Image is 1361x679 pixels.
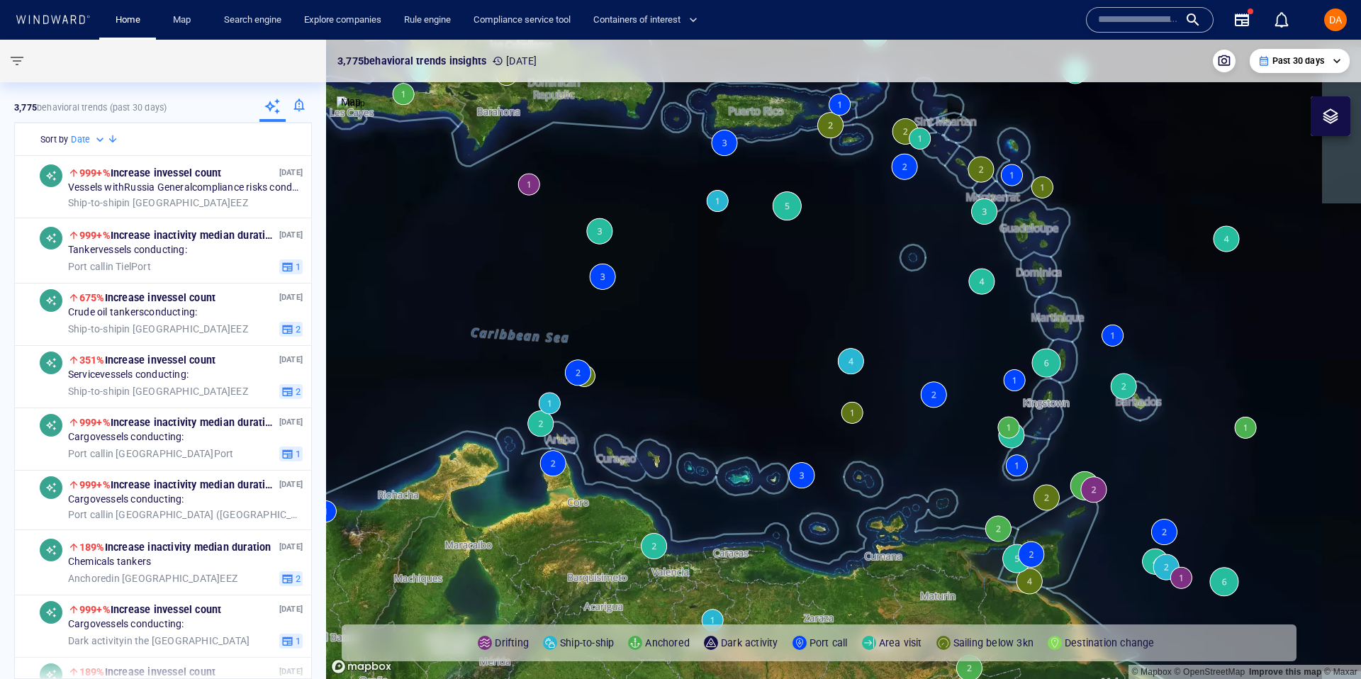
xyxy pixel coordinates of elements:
span: Dark activity [68,634,125,646]
span: Ship-to-ship [68,322,122,334]
span: Increase in vessel count [79,167,222,179]
button: Home [105,8,150,33]
span: Chemicals tankers [68,556,151,568]
p: [DATE] [279,415,303,429]
span: 999+% [79,417,111,428]
p: [DATE] [492,52,537,69]
span: 675% [79,292,105,303]
span: 1 [293,447,301,460]
span: Containers of interest [593,12,698,28]
canvas: Map [326,40,1361,679]
a: Map [167,8,201,33]
p: Port call [810,634,848,651]
span: Service vessels conducting: [68,369,189,381]
span: in [GEOGRAPHIC_DATA] EEZ [68,322,248,335]
p: [DATE] [279,228,303,242]
button: 1 [279,259,303,274]
span: 2 [293,385,301,398]
span: Ship-to-ship [68,196,122,208]
span: Increase in activity median duration [79,541,271,553]
p: Ship-to-ship [560,634,614,651]
button: 2 [279,571,303,586]
button: 2 [279,321,303,337]
span: Port call [68,447,106,459]
span: Increase in activity median duration [79,479,277,490]
a: Compliance service tool [468,8,576,33]
p: Map [341,94,362,111]
span: Ship-to-ship [68,385,122,396]
span: Anchored [68,572,112,583]
a: Rule engine [398,8,457,33]
span: in Tiel Port [68,260,151,273]
h6: Date [71,133,90,147]
p: Destination change [1065,634,1155,651]
a: Map feedback [1249,667,1322,677]
span: Increase in vessel count [79,292,215,303]
span: Increase in activity median duration [79,230,277,241]
span: 2 [293,322,301,335]
p: Dark activity [721,634,778,651]
p: Drifting [495,634,529,651]
p: 3,775 behavioral trends insights [337,52,486,69]
button: DA [1321,6,1350,34]
button: Map [162,8,207,33]
span: Increase in vessel count [79,604,222,615]
span: 189% [79,541,105,553]
div: Past 30 days [1258,55,1341,67]
iframe: Chat [1301,615,1350,668]
p: Sailing below 3kn [953,634,1034,651]
p: Past 30 days [1272,55,1324,67]
button: 1 [279,633,303,649]
a: Home [110,8,146,33]
span: in [GEOGRAPHIC_DATA] ([GEOGRAPHIC_DATA]) EEZ [68,508,303,521]
p: [DATE] [279,291,303,304]
a: Search engine [218,8,287,33]
div: Date [71,133,107,147]
span: Increase in vessel count [79,354,215,366]
a: Mapbox logo [330,658,393,675]
div: Notification center [1273,11,1290,28]
button: 1 [279,446,303,461]
h6: Sort by [40,133,68,147]
span: 1 [293,260,301,273]
span: Cargo vessels conducting: [68,618,184,631]
span: Tanker vessels conducting: [68,244,187,257]
p: Area visit [879,634,922,651]
span: in [GEOGRAPHIC_DATA] EEZ [68,196,248,209]
p: [DATE] [279,166,303,179]
span: 999+% [79,167,111,179]
span: Cargo vessels conducting: [68,431,184,444]
a: Mapbox [1132,667,1172,677]
span: in the [GEOGRAPHIC_DATA] [68,634,250,647]
button: 2 [279,383,303,399]
span: Vessels with Russia General compliance risks conducting: [68,181,303,194]
span: Port call [68,508,106,520]
img: map [337,96,365,111]
span: 2 [293,572,301,585]
span: 999+% [79,479,111,490]
span: Crude oil tankers conducting: [68,306,198,319]
span: 999+% [79,604,111,615]
span: 351% [79,354,105,366]
a: Maxar [1324,667,1357,677]
p: [DATE] [279,478,303,491]
p: behavioral trends (Past 30 days) [14,101,167,114]
button: Containers of interest [588,8,710,33]
span: 999+% [79,230,111,241]
span: Increase in activity median duration [79,417,277,428]
span: Port call [68,260,106,271]
span: in [GEOGRAPHIC_DATA] Port [68,447,234,460]
span: Cargo vessels conducting: [68,493,184,506]
p: Anchored [645,634,690,651]
a: Explore companies [298,8,387,33]
span: DA [1329,14,1342,26]
p: [DATE] [279,602,303,616]
span: 1 [293,634,301,647]
span: in [GEOGRAPHIC_DATA] EEZ [68,572,237,585]
a: OpenStreetMap [1175,667,1245,677]
span: in [GEOGRAPHIC_DATA] EEZ [68,385,248,398]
